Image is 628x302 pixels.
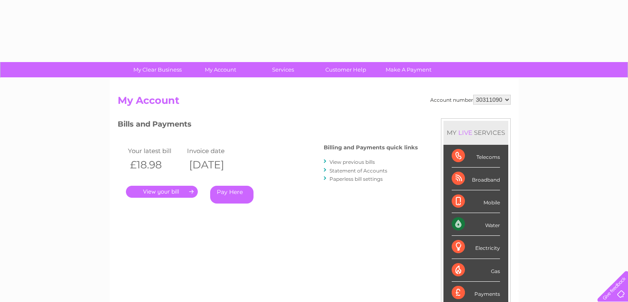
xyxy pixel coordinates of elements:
[452,236,500,259] div: Electricity
[118,118,418,133] h3: Bills and Payments
[123,62,192,77] a: My Clear Business
[443,121,508,144] div: MY SERVICES
[329,159,375,165] a: View previous bills
[452,145,500,168] div: Telecoms
[452,213,500,236] div: Water
[185,145,244,156] td: Invoice date
[452,259,500,282] div: Gas
[210,186,254,204] a: Pay Here
[249,62,317,77] a: Services
[430,95,511,105] div: Account number
[457,129,474,137] div: LIVE
[126,145,185,156] td: Your latest bill
[185,156,244,173] th: [DATE]
[126,186,198,198] a: .
[186,62,254,77] a: My Account
[324,144,418,151] h4: Billing and Payments quick links
[374,62,443,77] a: Make A Payment
[329,168,387,174] a: Statement of Accounts
[118,95,511,110] h2: My Account
[329,176,383,182] a: Paperless bill settings
[452,190,500,213] div: Mobile
[452,168,500,190] div: Broadband
[312,62,380,77] a: Customer Help
[126,156,185,173] th: £18.98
